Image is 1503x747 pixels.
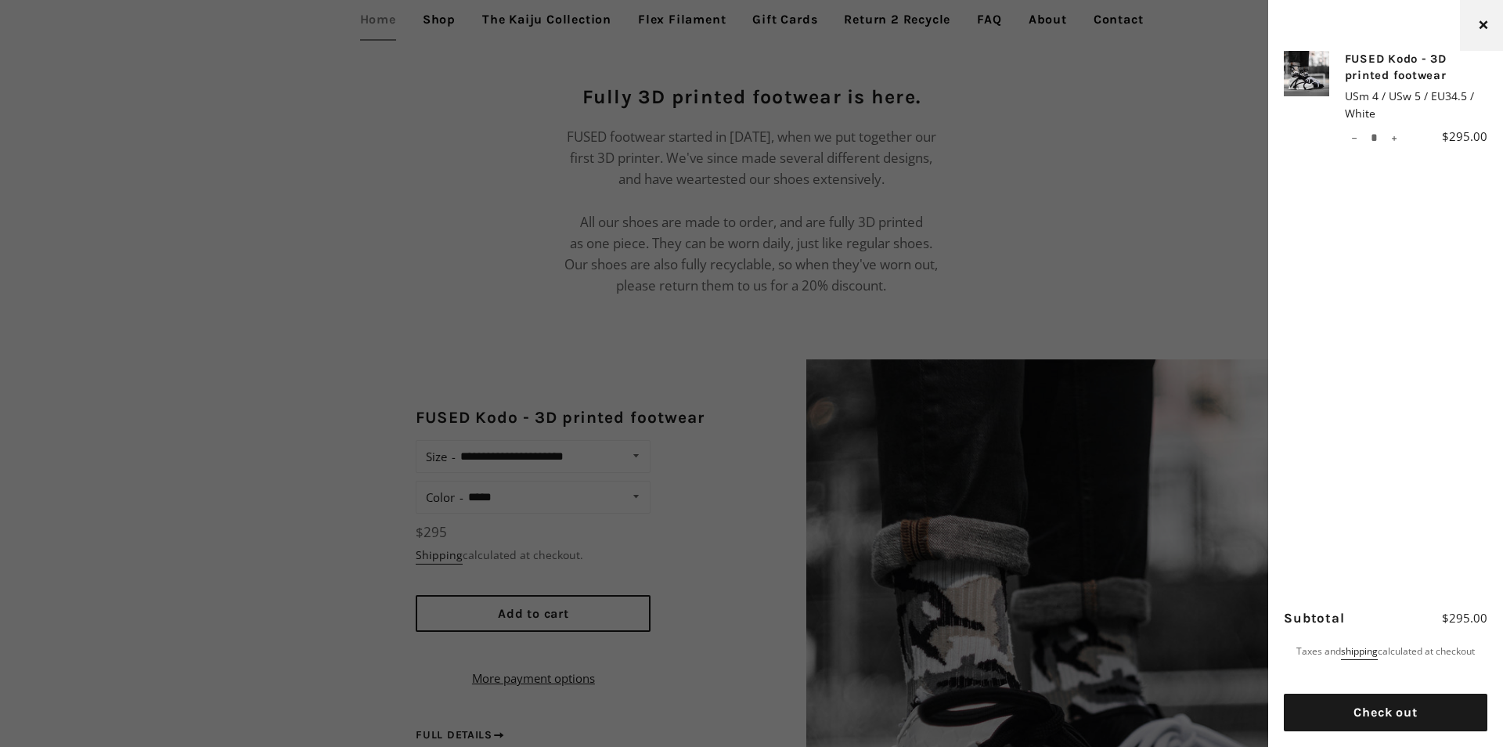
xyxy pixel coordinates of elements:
[1345,88,1488,123] span: USm 4 / USw 5 / EU34.5 / White
[1284,51,1329,96] img: FUSED Kodo - 3D printed footwear
[1400,127,1487,146] div: $295.00
[1284,694,1487,731] button: Check out
[1284,644,1487,659] p: Taxes and calculated at checkout
[1284,610,1345,626] span: Subtotal
[1385,127,1404,149] button: Increase item quantity by one
[1345,127,1364,149] button: Reduce item quantity by one
[1345,127,1404,149] input: quantity
[1442,610,1487,626] span: $295.00
[1341,644,1378,660] a: shipping
[1345,51,1488,84] a: FUSED Kodo - 3D printed footwear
